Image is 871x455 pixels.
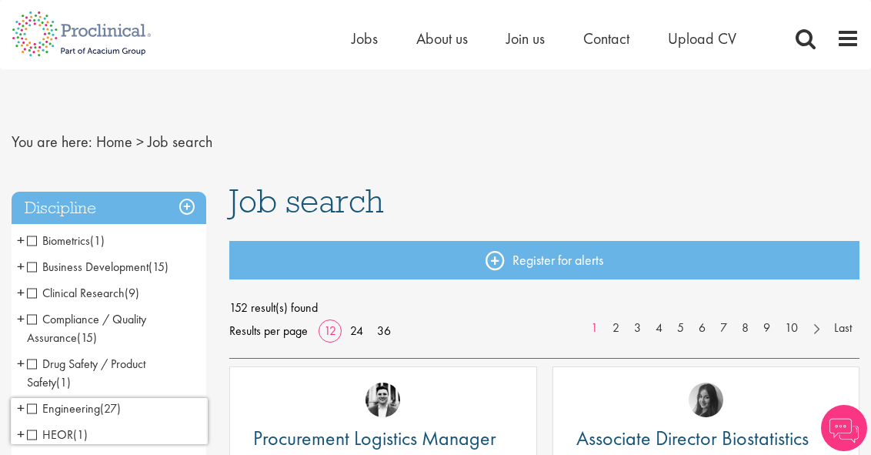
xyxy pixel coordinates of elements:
[583,28,629,49] a: Contact
[11,398,208,444] iframe: reCAPTCHA
[17,255,25,278] span: +
[416,28,468,49] a: About us
[345,323,369,339] a: 24
[56,374,71,390] span: (1)
[27,233,90,249] span: Biometrics
[148,132,212,152] span: Job search
[712,320,735,337] a: 7
[253,429,513,448] a: Procurement Logistics Manager
[365,383,400,417] img: Edward Little
[626,320,649,337] a: 3
[229,320,308,343] span: Results per page
[27,356,145,390] span: Drug Safety / Product Safety
[253,425,496,451] span: Procurement Logistics Manager
[583,320,606,337] a: 1
[777,320,806,337] a: 10
[27,259,149,275] span: Business Development
[125,285,139,301] span: (9)
[229,180,384,222] span: Job search
[17,229,25,252] span: +
[17,352,25,375] span: +
[648,320,670,337] a: 4
[96,132,132,152] a: breadcrumb link
[17,307,25,330] span: +
[27,233,105,249] span: Biometrics
[576,425,809,451] span: Associate Director Biostatistics
[17,281,25,304] span: +
[668,28,736,49] a: Upload CV
[734,320,756,337] a: 8
[689,383,723,417] img: Heidi Hennigan
[27,285,139,301] span: Clinical Research
[352,28,378,49] a: Jobs
[506,28,545,49] a: Join us
[12,132,92,152] span: You are here:
[90,233,105,249] span: (1)
[136,132,144,152] span: >
[826,320,859,337] a: Last
[27,259,169,275] span: Business Development
[605,320,627,337] a: 2
[12,192,206,225] h3: Discipline
[756,320,778,337] a: 9
[27,311,146,346] span: Compliance / Quality Assurance
[576,429,836,448] a: Associate Director Biostatistics
[229,241,859,279] a: Register for alerts
[27,285,125,301] span: Clinical Research
[669,320,692,337] a: 5
[149,259,169,275] span: (15)
[229,296,859,320] span: 152 result(s) found
[691,320,713,337] a: 6
[77,330,97,346] span: (15)
[821,405,867,451] img: Chatbot
[372,323,396,339] a: 36
[319,323,342,339] a: 12
[17,396,25,420] span: +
